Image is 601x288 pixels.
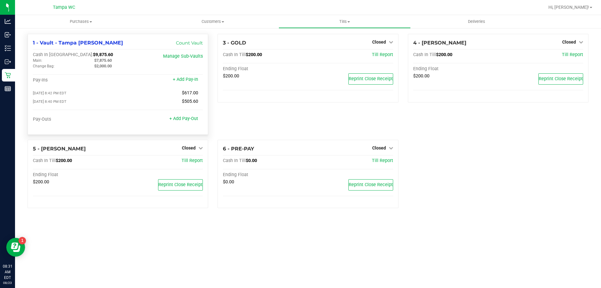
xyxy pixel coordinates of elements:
button: Reprint Close Receipt [158,179,203,191]
p: 08:31 AM EDT [3,264,12,280]
span: 1 - Vault - Tampa [PERSON_NAME] [33,40,123,46]
div: Ending Float [223,172,308,178]
a: + Add Pay-In [173,77,198,82]
span: Reprint Close Receipt [158,182,203,187]
div: Ending Float [413,66,498,72]
span: Change Bag: [33,64,54,68]
iframe: Resource center unread badge [18,237,26,244]
span: $200.00 [223,73,239,79]
span: Closed [372,39,386,45]
span: Reprint Close Receipt [349,182,393,187]
div: Pay-Outs [33,117,118,122]
span: Cash In Till [33,158,56,163]
span: Tills [279,19,410,24]
inline-svg: Inventory [5,45,11,51]
a: Count Vault [176,40,203,46]
span: $617.00 [182,90,198,96]
inline-svg: Reports [5,86,11,92]
span: Purchases [15,19,147,24]
inline-svg: Outbound [5,59,11,65]
inline-svg: Inbound [5,32,11,38]
span: $505.60 [182,99,198,104]
span: Reprint Close Receipt [349,76,393,81]
span: $200.00 [246,52,262,57]
span: Cash In Till [223,158,246,163]
a: Till Report [372,158,393,163]
a: Customers [147,15,279,28]
span: $7,875.60 [94,58,112,63]
span: $2,000.00 [94,64,112,68]
span: Reprint Close Receipt [539,76,583,81]
span: Customers [147,19,278,24]
span: Closed [372,145,386,150]
span: [DATE] 8:40 PM EDT [33,99,66,104]
a: Till Report [182,158,203,163]
span: Cash In [GEOGRAPHIC_DATA]: [33,52,93,57]
span: Deliveries [460,19,494,24]
span: $0.00 [246,158,257,163]
span: $9,875.60 [93,52,113,57]
span: $200.00 [56,158,72,163]
div: Pay-Ins [33,77,118,83]
span: Closed [562,39,576,45]
a: Manage Sub-Vaults [163,54,203,59]
span: $200.00 [436,52,452,57]
p: 08/23 [3,280,12,285]
inline-svg: Retail [5,72,11,78]
span: $200.00 [413,73,429,79]
span: $200.00 [33,179,49,185]
a: Tills [279,15,410,28]
div: Ending Float [33,172,118,178]
span: 3 - GOLD [223,40,246,46]
span: $0.00 [223,179,234,185]
button: Reprint Close Receipt [348,73,393,85]
a: Deliveries [411,15,542,28]
span: [DATE] 8:42 PM EDT [33,91,66,95]
inline-svg: Analytics [5,18,11,24]
button: Reprint Close Receipt [348,179,393,191]
span: Closed [182,145,196,150]
span: Hi, [PERSON_NAME]! [548,5,589,10]
iframe: Resource center [6,238,25,257]
span: Tampa WC [53,5,75,10]
span: 6 - PRE-PAY [223,146,254,152]
a: Till Report [372,52,393,57]
a: Purchases [15,15,147,28]
span: Main: [33,58,42,63]
div: Ending Float [223,66,308,72]
span: 4 - [PERSON_NAME] [413,40,466,46]
span: Cash In Till [223,52,246,57]
span: 5 - [PERSON_NAME] [33,146,86,152]
button: Reprint Close Receipt [538,73,583,85]
a: + Add Pay-Out [169,116,198,121]
a: Till Report [562,52,583,57]
span: Cash In Till [413,52,436,57]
